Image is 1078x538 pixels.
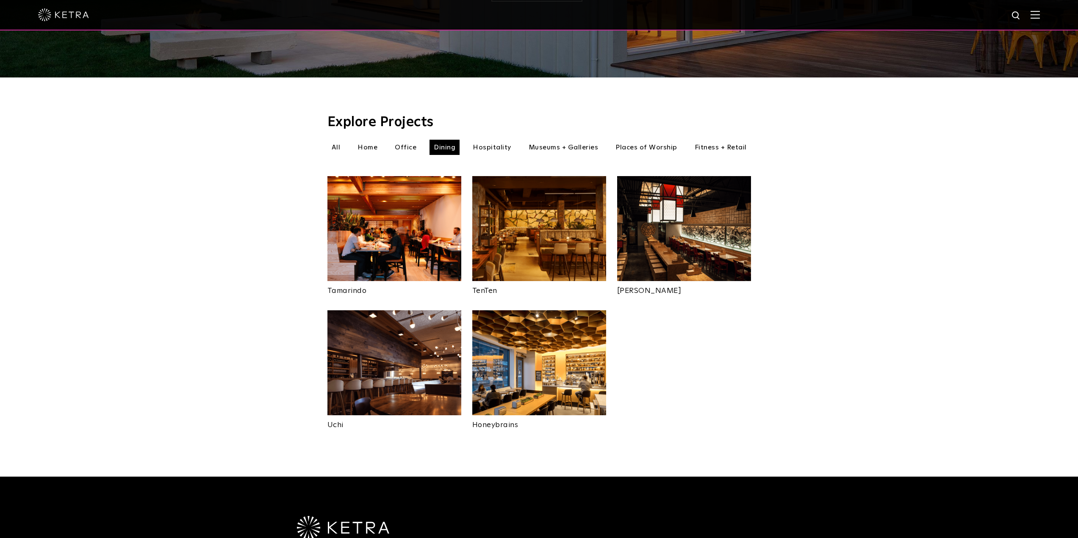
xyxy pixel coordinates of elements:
li: Home [353,140,382,155]
img: ketra-logo-2019-white [38,8,89,21]
a: Uchi [327,415,461,429]
h3: Explore Projects [327,116,751,129]
img: search icon [1011,11,1022,21]
li: Places of Worship [611,140,682,155]
a: Tamarindo [327,281,461,295]
img: New-Project-Page-hero-(3x)_0001_UCHI_SPACE_EDITED-29 [327,310,461,415]
li: Museums + Galleries [524,140,603,155]
img: New-Project-Page-hero-(3x)_0011_MB20170116_Honeybrains_IMG_3980 [472,310,606,415]
li: All [327,140,345,155]
img: New-Project-Page-hero-(3x)_0007_RAMEN_TATSU_YA_KETRA-13 [617,176,751,281]
li: Dining [430,140,460,155]
li: Office [391,140,421,155]
li: Hospitality [468,140,515,155]
a: [PERSON_NAME] [617,281,751,295]
img: New-Project-Page-hero-(3x)_0002_TamarindoRestaurant-0001-LizKuball-HighRes [327,176,461,281]
img: Hamburger%20Nav.svg [1031,11,1040,19]
a: Honeybrains [472,415,606,429]
img: New-Project-Page-hero-(3x)_0016_full_amber_2000k_1518_w [472,176,606,281]
li: Fitness + Retail [690,140,751,155]
a: TenTen [472,281,606,295]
